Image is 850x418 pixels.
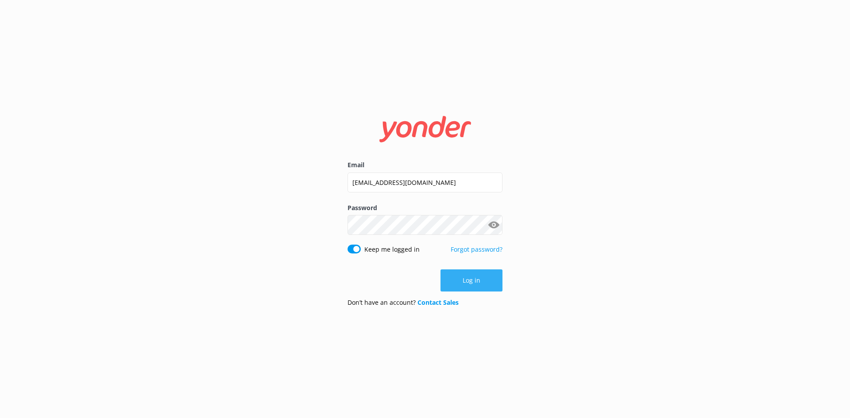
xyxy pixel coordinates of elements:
[451,245,502,253] a: Forgot password?
[364,245,420,254] label: Keep me logged in
[348,160,502,170] label: Email
[485,216,502,234] button: Show password
[348,203,502,213] label: Password
[348,173,502,192] input: user@emailaddress.com
[348,298,459,307] p: Don’t have an account?
[440,269,502,291] button: Log in
[417,298,459,307] a: Contact Sales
